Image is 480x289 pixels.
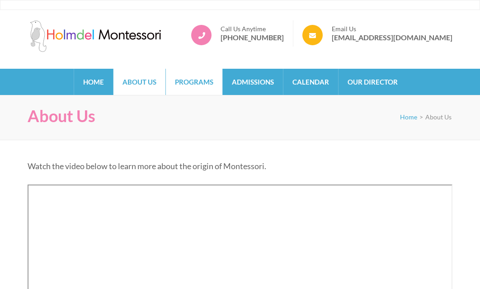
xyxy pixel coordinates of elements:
[223,69,283,95] a: Admissions
[113,69,165,95] a: About Us
[28,106,95,126] h1: About Us
[166,69,222,95] a: Programs
[419,113,423,121] span: >
[283,69,338,95] a: Calendar
[332,25,452,33] span: Email Us
[332,33,452,42] a: [EMAIL_ADDRESS][DOMAIN_NAME]
[74,69,113,95] a: Home
[28,160,452,172] p: Watch the video below to learn more about the origin of Montessori.
[400,113,417,121] a: Home
[339,69,407,95] a: Our Director
[221,33,284,42] a: [PHONE_NUMBER]
[28,20,163,52] img: Holmdel Montessori School
[221,25,284,33] span: Call Us Anytime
